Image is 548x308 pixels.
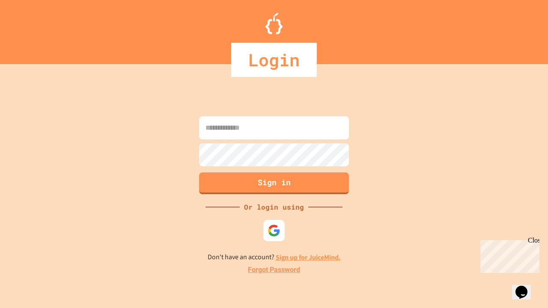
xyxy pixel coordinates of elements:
iframe: chat widget [477,237,539,273]
a: Forgot Password [248,265,300,275]
div: Login [231,43,317,77]
div: Chat with us now!Close [3,3,59,54]
p: Don't have an account? [208,252,341,263]
iframe: chat widget [512,274,539,299]
div: Or login using [240,202,308,212]
img: Logo.svg [265,13,283,34]
button: Sign in [199,172,349,194]
img: google-icon.svg [268,224,280,237]
a: Sign up for JuiceMind. [276,253,341,262]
